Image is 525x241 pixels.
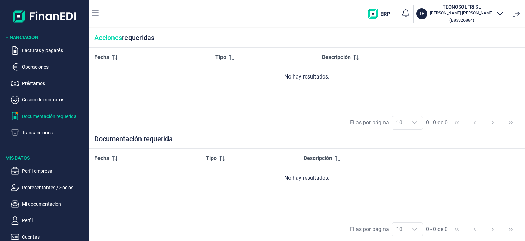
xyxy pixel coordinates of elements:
[11,183,86,192] button: Representantes / Socios
[22,129,86,137] p: Transacciones
[368,9,395,19] img: erp
[22,79,86,87] p: Préstamos
[94,154,109,162] span: Fecha
[350,225,389,233] div: Filas por página
[11,63,86,71] button: Operaciones
[11,112,86,120] button: Documentación requerida
[467,115,483,131] button: Previous Page
[94,174,520,182] div: No hay resultados.
[22,233,86,241] p: Cuentas
[484,221,501,238] button: Next Page
[11,129,86,137] button: Transacciones
[22,96,86,104] p: Cesión de contratos
[426,120,448,125] span: 0 - 0 de 0
[11,79,86,87] button: Préstamos
[206,154,217,162] span: Tipo
[11,216,86,225] button: Perfil
[13,5,77,27] img: Logo de aplicación
[215,53,226,61] span: Tipo
[430,10,493,16] p: [PERSON_NAME] [PERSON_NAME]
[416,3,504,24] button: TETECNOSOLFRI SL[PERSON_NAME] [PERSON_NAME](B83326884)
[22,112,86,120] p: Documentación requerida
[11,46,86,55] button: Facturas y pagarés
[502,221,519,238] button: Last Page
[94,73,520,81] div: No hay resultados.
[89,135,525,149] div: Documentación requerida
[11,96,86,104] button: Cesión de contratos
[448,221,465,238] button: First Page
[11,167,86,175] button: Perfil empresa
[94,53,109,61] span: Fecha
[22,216,86,225] p: Perfil
[467,221,483,238] button: Previous Page
[22,183,86,192] p: Representantes / Socios
[304,154,332,162] span: Descripción
[94,34,122,42] span: Acciones
[22,46,86,55] p: Facturas y pagarés
[11,200,86,208] button: Mi documentación
[11,233,86,241] button: Cuentas
[406,116,423,129] div: Choose
[89,28,525,48] div: requeridas
[449,17,474,23] small: Copiar cif
[406,223,423,236] div: Choose
[419,10,425,17] p: TE
[430,3,493,10] h3: TECNOSOLFRI SL
[322,53,351,61] span: Descripción
[426,227,448,232] span: 0 - 0 de 0
[22,167,86,175] p: Perfil empresa
[502,115,519,131] button: Last Page
[350,119,389,127] div: Filas por página
[22,200,86,208] p: Mi documentación
[22,63,86,71] p: Operaciones
[484,115,501,131] button: Next Page
[448,115,465,131] button: First Page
